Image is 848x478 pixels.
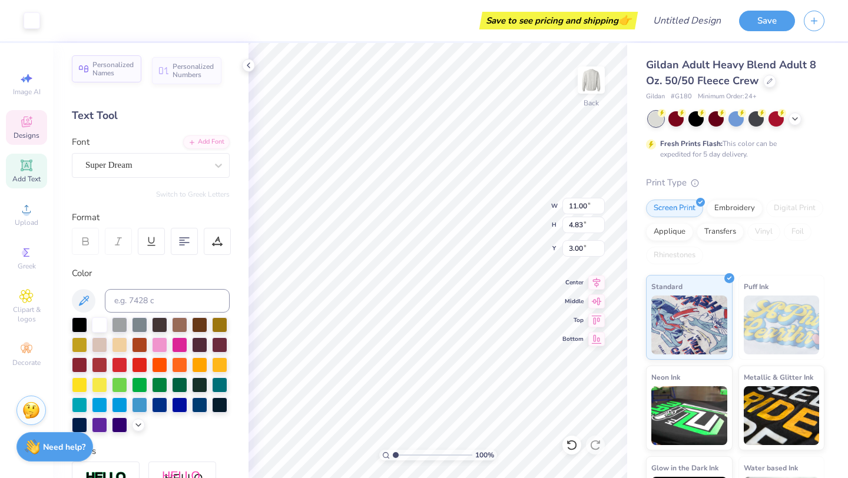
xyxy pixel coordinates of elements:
[12,358,41,367] span: Decorate
[43,442,85,453] strong: Need help?
[646,92,665,102] span: Gildan
[651,386,727,445] img: Neon Ink
[579,68,603,92] img: Back
[707,200,763,217] div: Embroidery
[72,444,230,458] div: Styles
[698,92,757,102] span: Minimum Order: 24 +
[562,316,584,324] span: Top
[784,223,811,241] div: Foil
[651,296,727,354] img: Standard
[747,223,780,241] div: Vinyl
[671,92,692,102] span: # G180
[18,261,36,271] span: Greek
[697,223,744,241] div: Transfers
[660,139,723,148] strong: Fresh Prints Flash:
[744,296,820,354] img: Puff Ink
[766,200,823,217] div: Digital Print
[651,462,718,474] span: Glow in the Dark Ink
[15,218,38,227] span: Upload
[618,13,631,27] span: 👉
[183,135,230,149] div: Add Font
[651,280,683,293] span: Standard
[584,98,599,108] div: Back
[92,61,134,77] span: Personalized Names
[72,211,231,224] div: Format
[72,108,230,124] div: Text Tool
[72,135,90,149] label: Font
[739,11,795,31] button: Save
[744,386,820,445] img: Metallic & Glitter Ink
[646,200,703,217] div: Screen Print
[744,280,768,293] span: Puff Ink
[156,190,230,199] button: Switch to Greek Letters
[105,289,230,313] input: e.g. 7428 c
[14,131,39,140] span: Designs
[562,278,584,287] span: Center
[475,450,494,460] span: 100 %
[562,335,584,343] span: Bottom
[744,371,813,383] span: Metallic & Glitter Ink
[651,371,680,383] span: Neon Ink
[12,174,41,184] span: Add Text
[13,87,41,97] span: Image AI
[646,223,693,241] div: Applique
[6,305,47,324] span: Clipart & logos
[562,297,584,306] span: Middle
[646,58,816,88] span: Gildan Adult Heavy Blend Adult 8 Oz. 50/50 Fleece Crew
[660,138,805,160] div: This color can be expedited for 5 day delivery.
[173,62,214,79] span: Personalized Numbers
[744,462,798,474] span: Water based Ink
[482,12,635,29] div: Save to see pricing and shipping
[646,247,703,264] div: Rhinestones
[646,176,824,190] div: Print Type
[72,267,230,280] div: Color
[644,9,730,32] input: Untitled Design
